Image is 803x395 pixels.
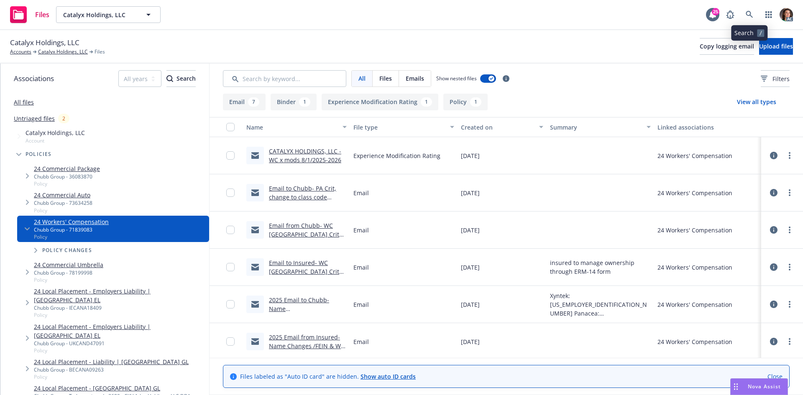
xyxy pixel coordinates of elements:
button: Copy logging email [700,38,754,55]
button: SearchSearch [166,70,196,87]
span: [DATE] [461,337,480,346]
span: Policy changes [42,248,92,253]
span: Policy [34,233,109,240]
button: Created on [458,117,547,137]
div: Chubb Group - UKCAND47091 [34,340,206,347]
a: Email to Chubb- PA Crit, change to class code 0822.msg [269,184,336,210]
input: Toggle Row Selected [226,226,235,234]
button: Name [243,117,350,137]
span: Email [353,337,369,346]
span: Filters [761,74,790,83]
span: Upload files [759,42,793,50]
div: Chubb Group - 78199998 [34,269,103,276]
div: Chubb Group - 71839083 [34,226,109,233]
div: Created on [461,123,534,132]
span: Policy [34,276,103,283]
div: Drag to move [731,379,741,395]
input: Toggle Row Selected [226,263,235,271]
button: File type [350,117,457,137]
a: Search [741,6,758,23]
a: 24 Commercial Umbrella [34,260,103,269]
img: photo [780,8,793,21]
button: Binder [271,94,317,110]
a: Email from Chubb- WC [GEOGRAPHIC_DATA] Crit Notice Satisfied .msg [269,222,339,247]
span: [DATE] [461,226,480,234]
div: Linked associations [657,123,758,132]
a: more [785,336,795,347]
a: more [785,150,795,161]
span: Email [353,226,369,234]
div: Chubb Group - BECANA09263 [34,366,189,373]
div: 1 [470,97,481,107]
div: 24 Workers' Compensation [657,151,732,160]
span: Policies [26,152,52,157]
a: 24 Local Placement - Liability | [GEOGRAPHIC_DATA] GL [34,357,189,366]
div: 25 [712,8,719,15]
a: 24 Commercial Auto [34,191,92,199]
a: Untriaged files [14,114,55,123]
a: All files [14,98,34,106]
a: more [785,262,795,272]
span: [DATE] [461,189,480,197]
div: 1 [299,97,310,107]
span: Policy [34,311,206,319]
div: 24 Workers' Compensation [657,189,732,197]
div: Chubb Group - IECANA18409 [34,304,206,311]
button: Summary [547,117,654,137]
input: Toggle Row Selected [226,189,235,197]
div: 24 Workers' Compensation [657,337,732,346]
input: Toggle Row Selected [226,337,235,346]
input: Toggle Row Selected [226,151,235,160]
div: Chubb Group - 73634258 [34,199,92,206]
button: Filters [761,70,790,87]
span: Emails [406,74,424,83]
svg: Search [166,75,173,82]
span: Files [95,48,105,56]
span: [DATE] [461,263,480,272]
div: File type [353,123,445,132]
span: [DATE] [461,300,480,309]
div: Summary [550,123,641,132]
div: 24 Workers' Compensation [657,300,732,309]
a: 24 Local Placement - [GEOGRAPHIC_DATA] GL [34,384,206,392]
a: Catalyx Holdings, LLC [38,48,88,56]
span: Email [353,300,369,309]
div: Name [246,123,338,132]
span: [DATE] [461,151,480,160]
button: Linked associations [654,117,761,137]
button: Policy [443,94,488,110]
input: Toggle Row Selected [226,300,235,308]
span: Experience Modification Rating [353,151,440,160]
div: 2 [58,114,69,123]
span: Email [353,189,369,197]
span: Account [26,137,85,144]
a: 2025 Email to Chubb- Name Changes/[PERSON_NAME] & WC Non Compliance.msg [269,296,345,330]
button: Upload files [759,38,793,55]
a: CATALYX HOLDINGS, LLC - WC x mods 8/1/2025-2026 [269,147,341,164]
a: 2025 Email from Insured- Name Changes /FEIN & WC Non Compliance- DB/PFL Non Compliance.msg [269,333,345,367]
a: 24 Workers' Compensation [34,217,109,226]
a: Report a Bug [722,6,739,23]
span: Policy [34,347,206,354]
a: Switch app [760,6,777,23]
a: Email to Insured- WC [GEOGRAPHIC_DATA] Crit Notice Satisfied.msg [269,259,339,284]
a: Files [7,3,53,26]
span: Policy [34,207,92,214]
input: Select all [226,123,235,131]
button: Email [223,94,266,110]
button: Catalyx Holdings, LLC [56,6,161,23]
span: Associations [14,73,54,84]
div: Chubb Group - 36083870 [34,173,100,180]
span: Files labeled as "Auto ID card" are hidden. [240,372,416,381]
a: 24 Local Placement - Employers Liability | [GEOGRAPHIC_DATA] EL [34,287,206,304]
span: Email [353,263,369,272]
span: insured to manage ownership through ERM-14 form [550,258,650,276]
span: Policy [34,373,189,380]
span: Catalyx Holdings, LLC [63,10,136,19]
span: Copy logging email [700,42,754,50]
button: View all types [724,94,790,110]
span: All [358,74,366,83]
button: Experience Modification Rating [322,94,438,110]
a: Show auto ID cards [361,372,416,380]
a: more [785,299,795,309]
